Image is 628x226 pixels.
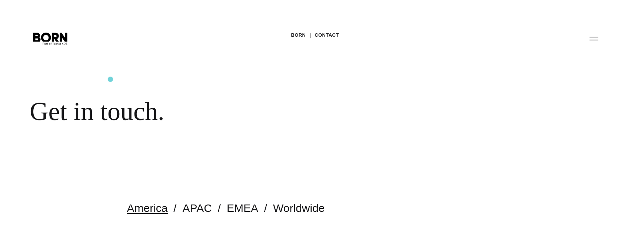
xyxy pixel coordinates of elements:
[127,202,168,214] a: America
[315,30,339,41] a: Contact
[273,202,325,214] a: Worldwide
[227,202,258,214] a: EMEA
[183,202,212,214] a: APAC
[585,30,603,46] button: Open
[30,96,452,127] div: Get in touch.
[291,30,306,41] a: BORN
